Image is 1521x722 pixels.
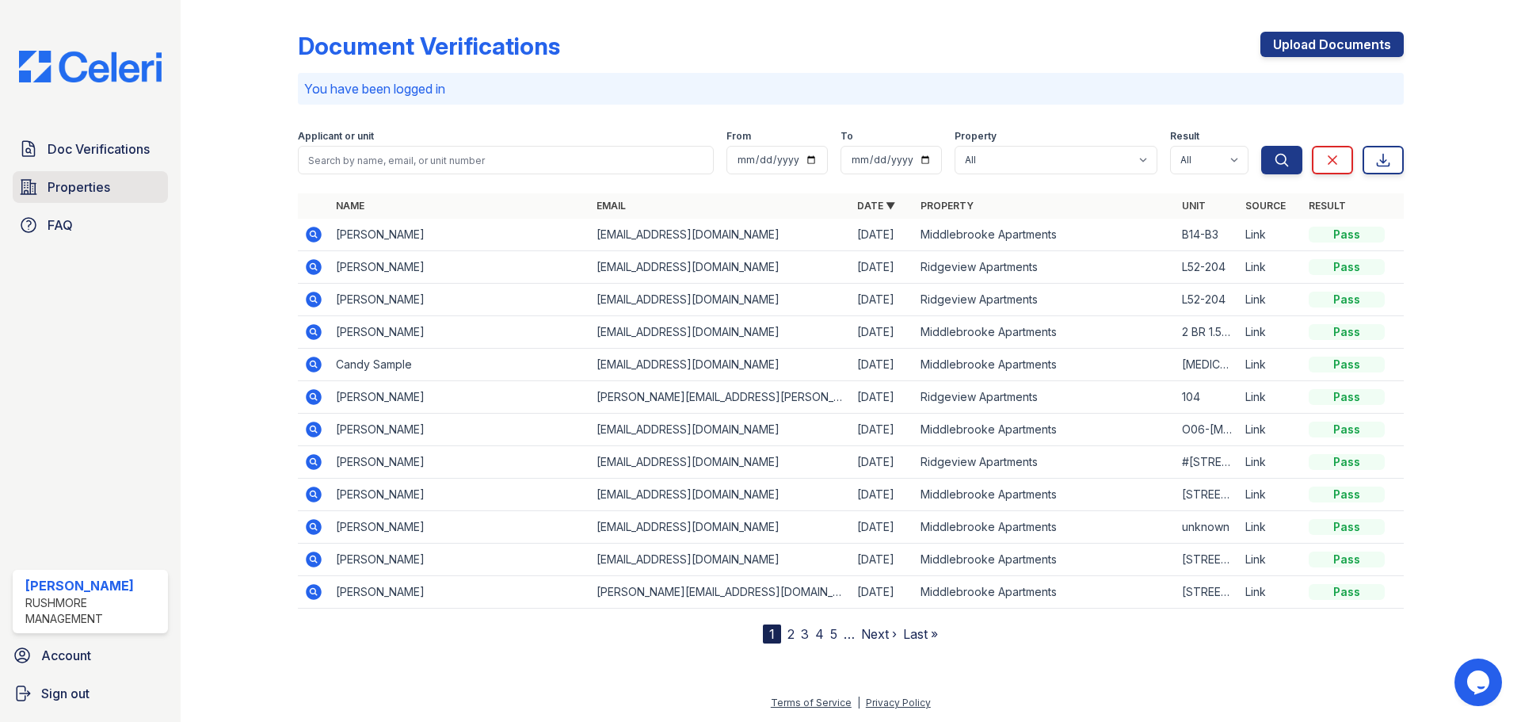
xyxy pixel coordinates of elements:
td: [PERSON_NAME][EMAIL_ADDRESS][DOMAIN_NAME] [590,576,851,609]
td: [EMAIL_ADDRESS][DOMAIN_NAME] [590,479,851,511]
label: To [841,130,853,143]
td: [EMAIL_ADDRESS][DOMAIN_NAME] [590,349,851,381]
a: Next › [861,626,897,642]
img: CE_Logo_Blue-a8612792a0a2168367f1c8372b55b34899dd931a85d93a1a3d3e32e68fde9ad4.png [6,51,174,82]
td: Middlebrooke Apartments [914,544,1175,576]
td: Middlebrooke Apartments [914,414,1175,446]
label: Result [1170,130,1199,143]
span: Properties [48,178,110,197]
td: B14-B3 [1176,219,1239,251]
td: Link [1239,284,1302,316]
td: [EMAIL_ADDRESS][DOMAIN_NAME] [590,544,851,576]
div: | [857,697,860,709]
td: 104 [1176,381,1239,414]
td: [PERSON_NAME] [330,414,590,446]
td: Middlebrooke Apartments [914,479,1175,511]
a: Name [336,200,364,212]
td: [MEDICAL_DATA] [1176,349,1239,381]
td: Link [1239,219,1302,251]
a: Last » [903,626,938,642]
td: Link [1239,576,1302,609]
iframe: chat widget [1454,659,1505,706]
td: Link [1239,544,1302,576]
td: [DATE] [851,251,914,284]
span: FAQ [48,216,73,235]
a: 3 [801,626,809,642]
div: Document Verifications [298,32,560,60]
div: Pass [1309,552,1385,567]
div: 1 [763,625,781,644]
td: [DATE] [851,544,914,576]
td: Link [1239,381,1302,414]
td: [DATE] [851,414,914,446]
a: Date ▼ [857,200,895,212]
td: [EMAIL_ADDRESS][DOMAIN_NAME] [590,284,851,316]
div: Pass [1309,584,1385,600]
td: [PERSON_NAME] [330,251,590,284]
td: 2 BR 1.5 BATH [1176,316,1239,349]
td: [DATE] [851,511,914,544]
td: Link [1239,479,1302,511]
a: Source [1245,200,1286,212]
td: [PERSON_NAME] [330,544,590,576]
a: Properties [13,171,168,203]
input: Search by name, email, or unit number [298,146,714,174]
div: Pass [1309,519,1385,535]
td: [PERSON_NAME] [330,479,590,511]
td: L52-204 [1176,284,1239,316]
td: [STREET_ADDRESS][PERSON_NAME] [1176,479,1239,511]
a: 5 [830,626,837,642]
td: Ridgeview Apartments [914,284,1175,316]
label: From [726,130,751,143]
div: Pass [1309,389,1385,405]
a: Email [597,200,626,212]
span: Doc Verifications [48,139,150,159]
td: Ridgeview Apartments [914,251,1175,284]
a: Unit [1182,200,1206,212]
td: [PERSON_NAME] [330,381,590,414]
td: Middlebrooke Apartments [914,219,1175,251]
div: Pass [1309,227,1385,243]
td: [DATE] [851,284,914,316]
a: Property [921,200,974,212]
td: #[STREET_ADDRESS] [1176,446,1239,479]
td: Middlebrooke Apartments [914,576,1175,609]
a: Upload Documents [1260,32,1404,57]
td: Link [1239,316,1302,349]
td: Middlebrooke Apartments [914,349,1175,381]
div: Pass [1309,487,1385,502]
td: Candy Sample [330,349,590,381]
td: [PERSON_NAME] [330,284,590,316]
td: [STREET_ADDRESS] [1176,576,1239,609]
span: Account [41,646,91,665]
p: You have been logged in [304,79,1397,98]
td: [EMAIL_ADDRESS][DOMAIN_NAME] [590,511,851,544]
a: Privacy Policy [866,697,931,709]
td: [EMAIL_ADDRESS][DOMAIN_NAME] [590,414,851,446]
a: Result [1309,200,1346,212]
td: [DATE] [851,446,914,479]
td: Ridgeview Apartments [914,446,1175,479]
a: FAQ [13,209,168,241]
a: Account [6,640,174,671]
div: Pass [1309,454,1385,470]
td: [EMAIL_ADDRESS][DOMAIN_NAME] [590,251,851,284]
td: Middlebrooke Apartments [914,511,1175,544]
td: [DATE] [851,219,914,251]
td: Link [1239,446,1302,479]
td: [PERSON_NAME] [330,219,590,251]
div: Pass [1309,324,1385,340]
span: Sign out [41,684,90,703]
td: L52-204 [1176,251,1239,284]
label: Property [955,130,997,143]
td: Middlebrooke Apartments [914,316,1175,349]
td: [DATE] [851,576,914,609]
div: Pass [1309,292,1385,308]
div: Pass [1309,422,1385,437]
td: [PERSON_NAME] [330,576,590,609]
td: [PERSON_NAME] [330,511,590,544]
td: [PERSON_NAME] [330,316,590,349]
td: [EMAIL_ADDRESS][DOMAIN_NAME] [590,316,851,349]
a: Sign out [6,678,174,709]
